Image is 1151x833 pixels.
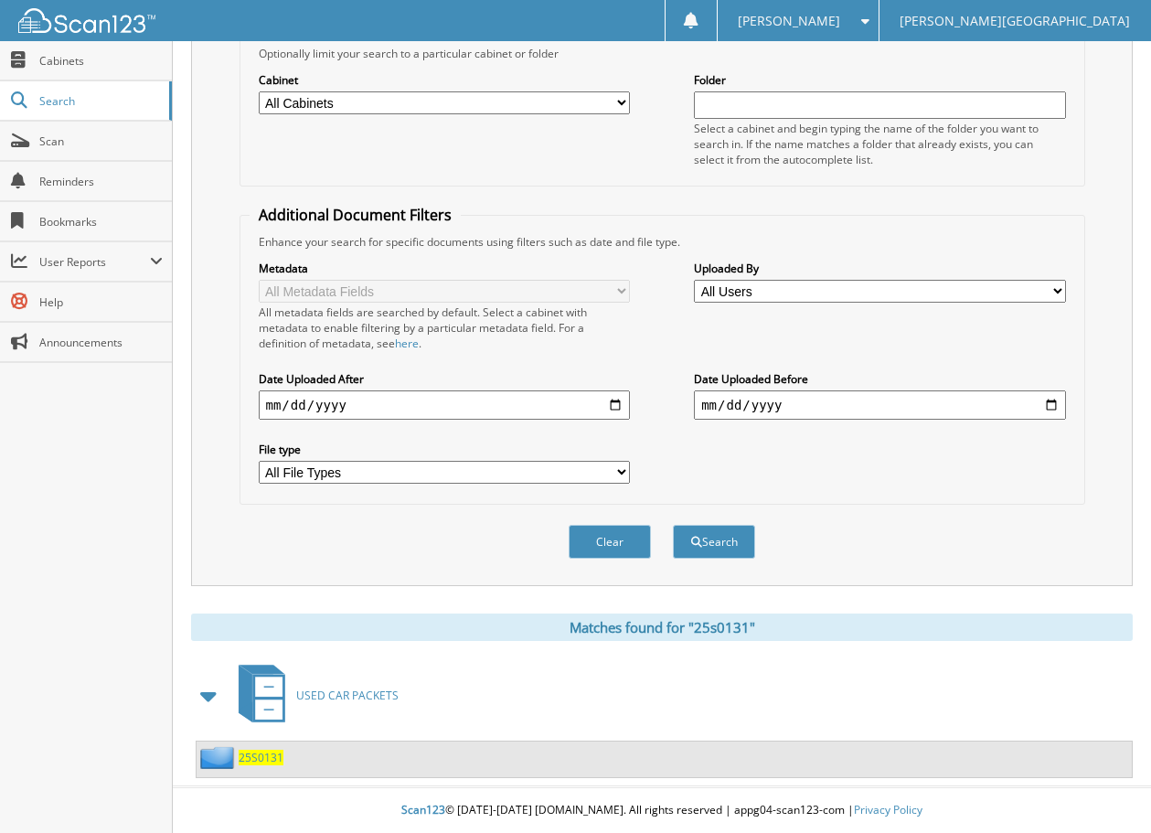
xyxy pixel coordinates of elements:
label: Uploaded By [694,261,1065,276]
div: Select a cabinet and begin typing the name of the folder you want to search in. If the name match... [694,121,1065,167]
label: Cabinet [259,72,630,88]
span: User Reports [39,254,150,270]
legend: Additional Document Filters [250,205,461,225]
label: Folder [694,72,1065,88]
span: [PERSON_NAME][GEOGRAPHIC_DATA] [900,16,1130,27]
span: Announcements [39,335,163,350]
span: USED CAR PACKETS [296,688,399,703]
label: Metadata [259,261,630,276]
div: All metadata fields are searched by default. Select a cabinet with metadata to enable filtering b... [259,304,630,351]
a: 25S0131 [239,750,283,765]
label: File type [259,442,630,457]
div: Enhance your search for specific documents using filters such as date and file type. [250,234,1075,250]
a: Privacy Policy [854,802,922,817]
span: Help [39,294,163,310]
button: Search [673,525,755,559]
span: Scan123 [401,802,445,817]
span: Bookmarks [39,214,163,230]
button: Clear [569,525,651,559]
div: © [DATE]-[DATE] [DOMAIN_NAME]. All rights reserved | appg04-scan123-com | [173,788,1151,833]
span: Scan [39,133,163,149]
div: Matches found for "25s0131" [191,614,1133,641]
span: Reminders [39,174,163,189]
a: USED CAR PACKETS [228,659,399,732]
span: [PERSON_NAME] [738,16,840,27]
label: Date Uploaded Before [694,371,1065,387]
input: end [694,390,1065,420]
div: Optionally limit your search to a particular cabinet or folder [250,46,1075,61]
span: Cabinets [39,53,163,69]
label: Date Uploaded After [259,371,630,387]
span: Search [39,93,160,109]
a: here [395,336,419,351]
img: scan123-logo-white.svg [18,8,155,33]
input: start [259,390,630,420]
img: folder2.png [200,746,239,769]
